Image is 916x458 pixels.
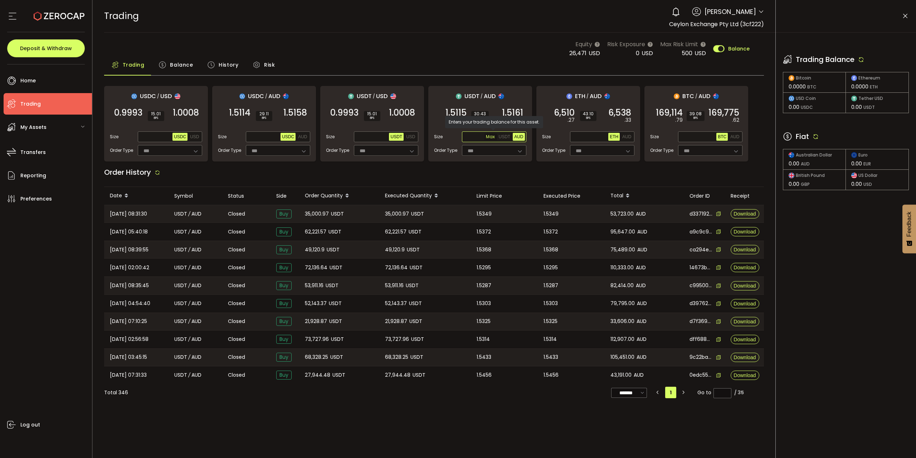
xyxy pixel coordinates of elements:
span: BTC [718,134,726,139]
span: 110,333.00 [610,264,634,272]
div: Executed Quantity [379,190,471,202]
button: USDC [172,133,187,141]
span: AUD [637,246,647,254]
span: Ceylon Exchange Pty Ltd (3cf222) [669,20,764,28]
span: Tether USD [858,96,883,101]
span: 21,928.87 [385,317,407,326]
span: Buy [276,335,292,344]
span: Max [484,134,497,140]
img: usdt_portfolio.svg [348,93,354,99]
span: 1.5287 [477,281,491,290]
button: BTC [716,133,728,141]
img: aud_portfolio.svg [604,93,610,99]
span: 1.5368 [477,246,491,254]
span: Trading [104,10,139,22]
div: Symbol [169,192,222,200]
span: USDT [329,317,342,326]
span: 35,000.97 [385,210,409,218]
span: 1.5372 [544,228,558,236]
span: c9950077-cbb3-408a-9f56-e56cd623a894 [690,282,712,289]
i: BPS [259,116,269,120]
span: USDT [357,92,372,101]
span: a9c9c9e2-45e1-4e04-af7f-42efcd6ee626 [690,228,712,236]
span: d3976211-4451-4181-8673-e49ff87b4086 [690,300,712,307]
span: 1.5287 [544,281,558,290]
span: ETH [870,84,878,90]
span: AUD [191,210,201,218]
span: 1.5314 [477,335,490,343]
span: AUD [637,317,647,326]
span: USD [406,134,415,139]
img: usd_portfolio.svg [390,93,396,99]
em: / [188,317,190,326]
span: 62,221.57 [305,228,326,236]
span: 1.5325 [544,317,557,326]
span: BTC [682,92,694,101]
span: 6,510 [554,109,575,116]
span: 15.01 [367,112,377,116]
button: ETH [608,133,620,141]
span: 0.0000 [851,83,868,90]
button: USD [405,133,416,141]
span: 53,723.00 [610,210,634,218]
span: 1.5158 [283,109,307,116]
span: Download [734,247,756,252]
span: Closed [228,264,245,271]
span: [PERSON_NAME] [705,7,756,16]
span: 1.5368 [544,246,558,254]
span: 1.5161 [502,109,523,116]
button: Download [731,371,759,380]
span: AUD [191,299,201,308]
div: Order ID [684,192,725,200]
div: Status [222,192,271,200]
span: Size [110,134,118,140]
div: Executed Price [538,192,605,200]
span: Closed [228,210,245,218]
span: Ethereum [858,76,880,80]
iframe: Chat Widget [880,424,916,458]
span: Download [734,301,756,306]
span: Order Type [650,147,673,154]
span: 0.00 [851,103,862,111]
span: GBP [801,181,810,187]
button: Download [731,227,759,236]
button: AUD [621,133,633,141]
span: AUD [514,134,523,139]
span: 1.5349 [544,210,559,218]
span: Order Type [326,147,349,154]
span: USDT [174,264,187,272]
span: AUD [698,92,710,101]
span: Closed [228,228,245,236]
span: My Assets [20,122,47,132]
span: Download [734,265,756,270]
span: 73,727.96 [385,335,409,343]
span: USDT [326,281,338,290]
em: / [265,93,267,100]
span: USD [695,49,706,57]
span: 79,795.00 [610,299,635,308]
span: 6,538 [608,109,631,116]
em: .62 [732,116,739,124]
span: USD [160,92,172,101]
span: [DATE] 07:10:25 [110,317,147,326]
img: aud_portfolio.svg [283,93,289,99]
span: 0.9993 [330,109,359,116]
span: Buy [276,209,292,218]
div: Side [271,192,299,200]
span: 75,489.00 [610,246,635,254]
span: 1.5295 [544,264,558,272]
span: 0.0000 [789,83,806,90]
em: / [188,246,190,254]
span: BTC [807,84,817,90]
button: AUD [729,133,741,141]
em: .27 [567,116,575,124]
span: Reporting [20,170,46,181]
button: USDT [497,133,512,141]
span: History [219,58,238,72]
span: AUD [191,264,201,272]
span: Bitcoin [796,76,811,80]
span: USDT [409,228,422,236]
span: 0.00 [789,103,799,111]
span: USDT [174,210,187,218]
span: 72,136.64 [385,264,408,272]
